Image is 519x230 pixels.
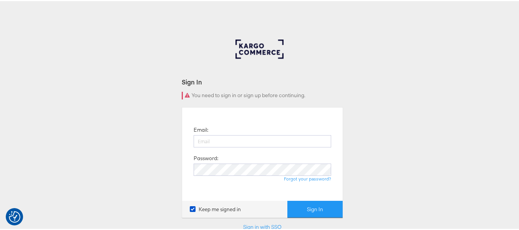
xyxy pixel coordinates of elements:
label: Password: [194,154,218,161]
a: Sign in with SSO [243,222,282,229]
label: Keep me signed in [190,205,241,212]
div: You need to sign in or sign up before continuing. [182,91,343,98]
img: Revisit consent button [9,210,20,222]
a: Forgot your password? [284,175,331,180]
label: Email: [194,125,208,132]
button: Consent Preferences [9,210,20,222]
input: Email [194,134,331,146]
button: Sign In [287,200,343,217]
div: Sign In [182,76,343,85]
